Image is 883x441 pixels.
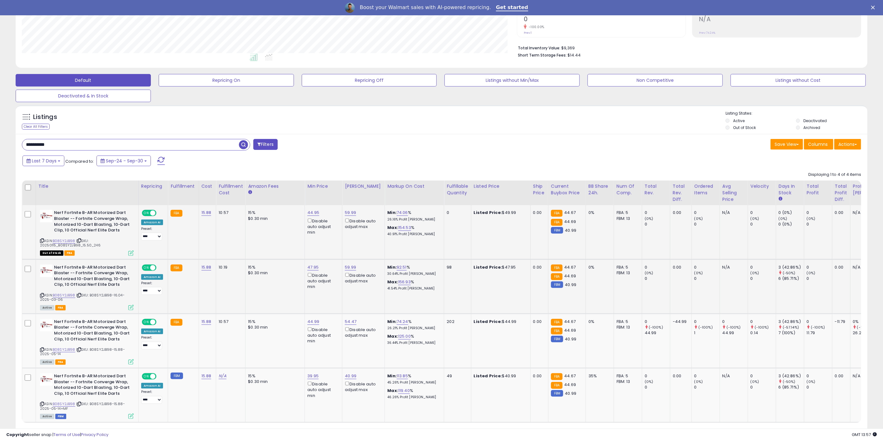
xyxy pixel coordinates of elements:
div: Ordered Items [694,183,717,196]
div: 0 [694,265,720,270]
div: FBM: 13 [617,379,637,384]
small: (-57.14%) [783,325,799,330]
a: B08SY2JB98 [53,401,75,407]
span: ON [142,374,150,379]
div: Fulfillable Quantity [447,183,468,196]
p: 26.16% Profit [PERSON_NAME] [387,217,439,222]
a: 125.00 [398,333,411,339]
a: 156.93 [398,279,411,285]
div: Velocity [751,183,773,190]
small: (0%) [807,379,816,384]
img: 41J0XzoNP7L._SL40_.jpg [40,265,52,277]
div: Total Rev. Diff. [673,183,689,203]
div: $0.30 min [248,270,300,276]
div: Listed Price [474,183,528,190]
small: FBA [551,382,563,389]
small: (0%) [645,379,653,384]
div: $40.99 [474,373,526,379]
img: 41J0XzoNP7L._SL40_.jpg [40,210,52,222]
div: 0% [588,210,609,216]
b: Listed Price: [474,210,502,216]
a: 15.88 [201,210,211,216]
small: (0%) [807,216,816,221]
span: 44.69 [564,382,576,388]
div: 0 [694,384,720,390]
div: N/A [722,373,743,379]
div: $44.99 [474,319,526,325]
small: (-50%) [783,379,796,384]
div: 0 [807,221,832,227]
div: Repricing [141,183,165,190]
small: (-100%) [857,325,871,330]
small: (0%) [694,216,703,221]
a: 15.88 [201,264,211,270]
div: 3 (42.86%) [779,265,804,270]
span: 40.99 [565,227,576,233]
div: FBM: 13 [617,270,637,276]
p: 45.26% Profit [PERSON_NAME] [387,380,439,385]
b: Nerf Fortnite B-AR Motorized Dart Blaster -- Fortnite Converge Wrap, Motorized 10-Dart Blasting, ... [54,265,130,289]
div: N/A [722,265,743,270]
div: 0% [588,265,609,270]
span: ON [142,211,150,216]
small: FBA [551,265,563,271]
div: ASIN: [40,319,134,364]
small: FBM [551,227,563,234]
div: Current Buybox Price [551,183,583,196]
b: Max: [387,225,398,230]
div: $47.95 [474,265,526,270]
small: (-100%) [755,325,769,330]
p: 30.64% Profit [PERSON_NAME] [387,272,439,276]
label: Active [733,118,745,123]
h2: N/A [699,16,861,24]
div: 0 [751,221,776,227]
div: 0 [807,210,832,216]
div: 0.00 [533,373,543,379]
p: Listing States: [726,111,867,116]
b: Listed Price: [474,373,502,379]
div: 10.57 [219,210,241,216]
div: Preset: [141,335,163,349]
small: (0%) [751,270,759,275]
button: Non Competitive [588,74,723,87]
small: FBA [551,328,563,334]
div: 0 [645,210,670,216]
div: Preset: [141,227,163,240]
span: 44.67 [564,210,576,216]
div: 35% [588,373,609,379]
div: FBA: 5 [617,373,637,379]
small: FBA [171,265,182,271]
a: 54.47 [345,319,356,325]
div: BB Share 24h. [588,183,611,196]
a: B08SY2JB98 [53,347,75,352]
div: 1 [694,330,720,336]
img: 41J0XzoNP7L._SL40_.jpg [40,319,52,331]
button: Save View [771,139,803,150]
div: Boost your Walmart sales with AI-powered repricing. [360,4,491,11]
div: $0.30 min [248,379,300,384]
a: 47.95 [307,264,319,270]
span: 44.69 [564,327,576,333]
a: 59.99 [345,210,356,216]
b: Listed Price: [474,264,502,270]
div: 0 [694,221,720,227]
small: (-100%) [649,325,663,330]
div: Disable auto adjust max [345,217,380,230]
span: FBA [55,305,66,310]
div: Total Profit Diff. [835,183,848,203]
a: 15.88 [201,319,211,325]
div: Disable auto adjust min [307,217,337,235]
div: Days In Stock [779,183,801,196]
div: 0 [807,276,832,281]
div: 0 [645,276,670,281]
div: 0 [645,384,670,390]
div: 44.99 [722,330,748,336]
small: (0%) [694,270,703,275]
div: Fulfillment [171,183,196,190]
div: 0.00 [673,265,687,270]
span: ON [142,319,150,325]
small: (0%) [751,216,759,221]
a: 154.53 [398,225,411,231]
div: Displaying 1 to 4 of 4 items [808,172,861,178]
div: Amazon AI [141,220,163,225]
